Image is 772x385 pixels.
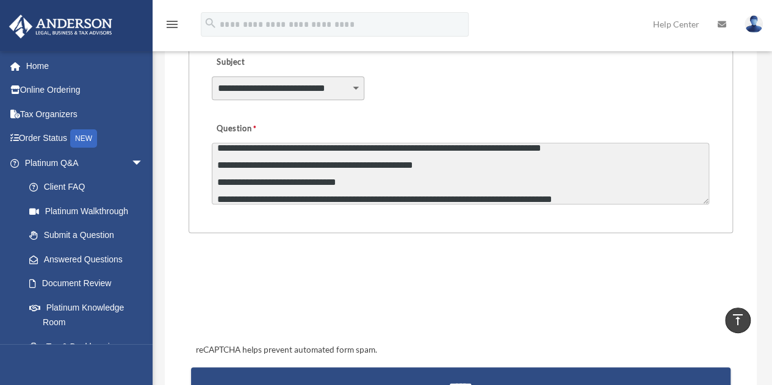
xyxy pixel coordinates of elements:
[165,17,179,32] i: menu
[9,54,162,78] a: Home
[745,15,763,33] img: User Pic
[9,151,162,175] a: Platinum Q&Aarrow_drop_down
[731,312,745,327] i: vertical_align_top
[212,120,306,137] label: Question
[70,129,97,148] div: NEW
[17,175,162,200] a: Client FAQ
[9,78,162,103] a: Online Ordering
[131,151,156,176] span: arrow_drop_down
[165,21,179,32] a: menu
[192,271,378,318] iframe: reCAPTCHA
[212,54,328,71] label: Subject
[5,15,116,38] img: Anderson Advisors Platinum Portal
[191,343,731,358] div: reCAPTCHA helps prevent automated form spam.
[17,334,162,373] a: Tax & Bookkeeping Packages
[725,308,751,333] a: vertical_align_top
[9,102,162,126] a: Tax Organizers
[17,223,156,248] a: Submit a Question
[17,247,162,272] a: Answered Questions
[17,272,162,296] a: Document Review
[17,199,162,223] a: Platinum Walkthrough
[17,295,162,334] a: Platinum Knowledge Room
[204,16,217,30] i: search
[9,126,162,151] a: Order StatusNEW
